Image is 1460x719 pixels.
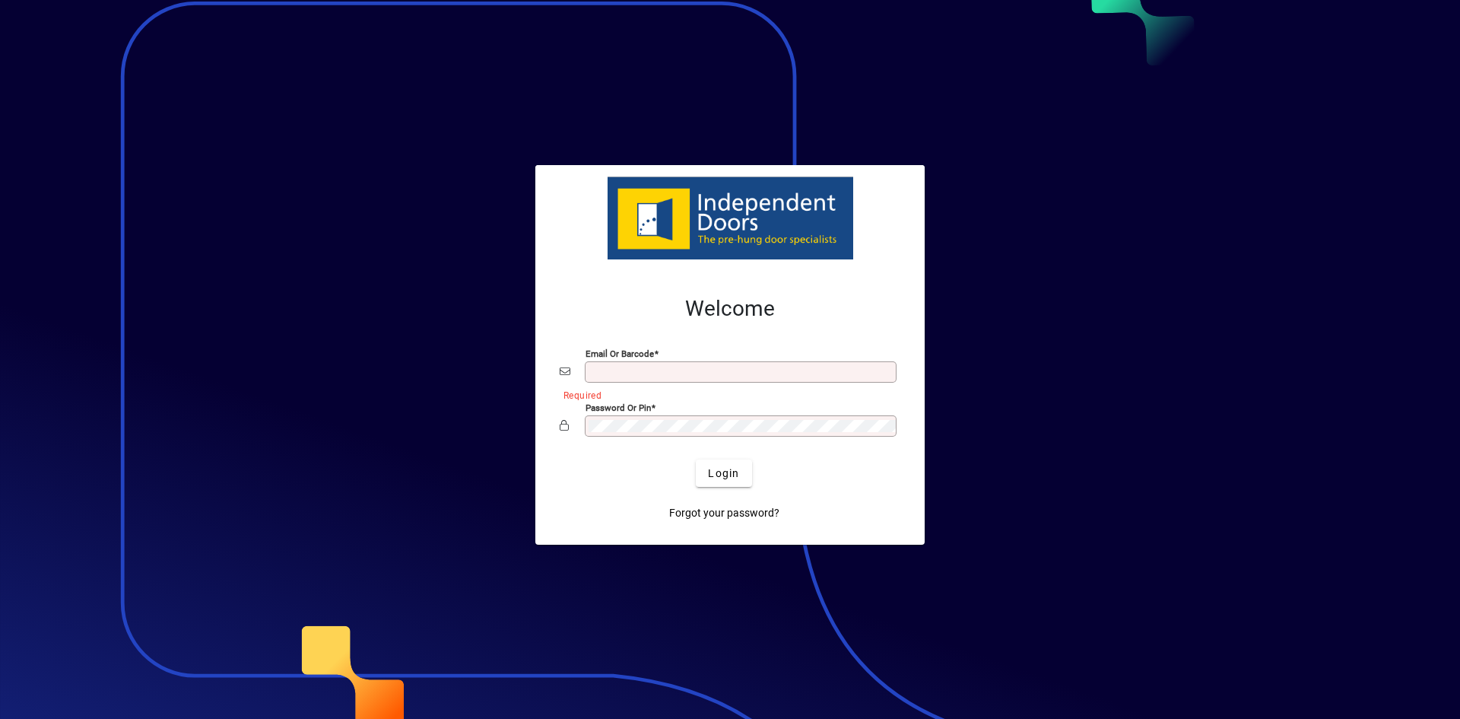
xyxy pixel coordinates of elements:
a: Forgot your password? [663,499,786,527]
mat-error: Required [563,387,888,402]
span: Forgot your password? [669,505,779,521]
h2: Welcome [560,296,900,322]
mat-label: Password or Pin [586,402,651,413]
button: Login [696,460,751,487]
span: Login [708,466,739,482]
mat-label: Email or Barcode [586,348,654,359]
